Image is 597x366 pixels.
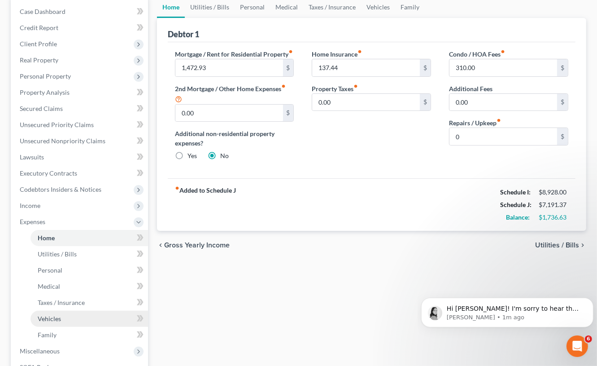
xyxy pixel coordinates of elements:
a: Secured Claims [13,101,148,117]
i: fiber_manual_record [175,186,179,190]
div: Hi [PERSON_NAME], yes! You can always view a recording of our webinars anytime after the live rec... [14,95,140,130]
span: Codebtors Insiders & Notices [20,185,101,193]
div: $ [420,94,431,111]
span: Gross Yearly Income [164,242,230,249]
a: Unsecured Nonpriority Claims [13,133,148,149]
label: Mortgage / Rent for Residential Property [175,49,293,59]
input: -- [175,105,283,122]
div: joined the conversation [39,71,153,79]
div: Emma says… [7,169,172,222]
a: Unsecured Priority Claims [13,117,148,133]
label: Additional Fees [449,84,492,93]
p: Active [44,11,61,20]
a: Executory Contracts [13,165,148,181]
span: Property Analysis [20,88,70,96]
label: Home Insurance [312,49,362,59]
div: $7,191.37 [539,200,568,209]
input: -- [312,59,420,76]
a: collection of previously recorded webinars [14,175,140,191]
a: Taxes / Insurance [31,295,148,311]
button: Utilities / Bills chevron_right [535,242,586,249]
span: 6 [585,335,592,343]
div: Hi [PERSON_NAME], yes! You can always view a recording of our webinars anytime after the live rec... [7,90,147,136]
div: $ [557,94,568,111]
b: [PERSON_NAME] [39,72,89,78]
label: Property Taxes [312,84,358,93]
div: $ [557,128,568,145]
div: joined the conversation [39,225,153,233]
a: Property Analysis [13,84,148,101]
div: great - thanks [114,143,172,163]
label: Repairs / Upkeep [449,118,501,128]
div: Lindsey says… [7,223,172,243]
span: Miscellaneous [20,347,60,355]
button: Home [140,4,157,21]
span: Client Profile [20,40,57,48]
div: Downloading Forms [28,16,172,40]
i: fiber_manual_record [501,49,505,54]
label: Yes [187,151,197,160]
a: Utilities / Bills [31,246,148,262]
div: Emma says… [7,69,172,90]
i: fiber_manual_record [353,84,358,88]
div: Debtor 1 [168,29,199,40]
button: Emoji picker [28,294,35,301]
div: great - thanks [121,148,165,157]
div: $ [283,59,294,76]
button: Upload attachment [14,294,21,301]
label: Additional non-residential property expenses? [175,129,294,148]
input: -- [449,128,557,145]
span: Lawsuits [20,153,44,161]
input: -- [449,59,557,76]
iframe: Intercom notifications message [418,279,597,342]
strong: Added to Schedule J [175,186,236,224]
label: No [220,151,229,160]
div: $ [557,59,568,76]
div: $ [283,105,294,122]
a: Family [31,327,148,343]
div: $8,928.00 [539,188,568,197]
img: Profile image for Lindsey [27,224,36,233]
b: [PERSON_NAME] [39,225,89,232]
button: Start recording [57,294,64,301]
span: Secured Claims [20,105,63,112]
input: -- [175,59,283,76]
div: Emma says… [7,90,172,143]
img: Profile image for Operator [7,43,22,57]
iframe: Intercom live chat [566,335,588,357]
a: Vehicles [31,311,148,327]
div: Monika says… [7,143,172,170]
button: go back [6,4,23,21]
div: $1,736.63 [539,213,568,222]
span: Medical [38,282,60,290]
i: fiber_manual_record [281,84,286,88]
span: Executory Contracts [20,169,77,177]
a: Home [31,230,148,246]
strong: Balance: [506,213,530,221]
span: Vehicles [38,315,61,322]
span: Case Dashboard [20,8,65,15]
span: Utilities / Bills [38,250,77,258]
span: Expenses [20,218,45,225]
strong: Downloading Forms [37,24,107,31]
div: Hi [PERSON_NAME]! I'm sorry to hear that you had trouble viewing the webinar! Here is the link to... [14,249,140,302]
div: You're so welcome! We have a you can access at any time as well. Please let me know if you have a... [14,175,140,210]
div: $ [420,59,431,76]
strong: Schedule J: [500,201,532,208]
button: Gif picker [43,294,50,301]
img: Profile image for Lindsey [26,5,40,19]
i: fiber_manual_record [288,49,293,54]
span: Income [20,202,40,209]
div: You're so welcome! We have acollection of previously recorded webinarsyou can access at any time ... [7,169,147,215]
i: fiber_manual_record [497,118,501,123]
a: Case Dashboard [13,4,148,20]
div: Close [157,4,174,20]
button: chevron_left Gross Yearly Income [157,242,230,249]
img: Profile image for Emma [27,71,36,79]
a: Credit Report [13,20,148,36]
label: 2nd Mortgage / Other Home Expenses [175,84,294,104]
span: Taxes / Insurance [38,299,85,306]
span: Real Property [20,56,58,64]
